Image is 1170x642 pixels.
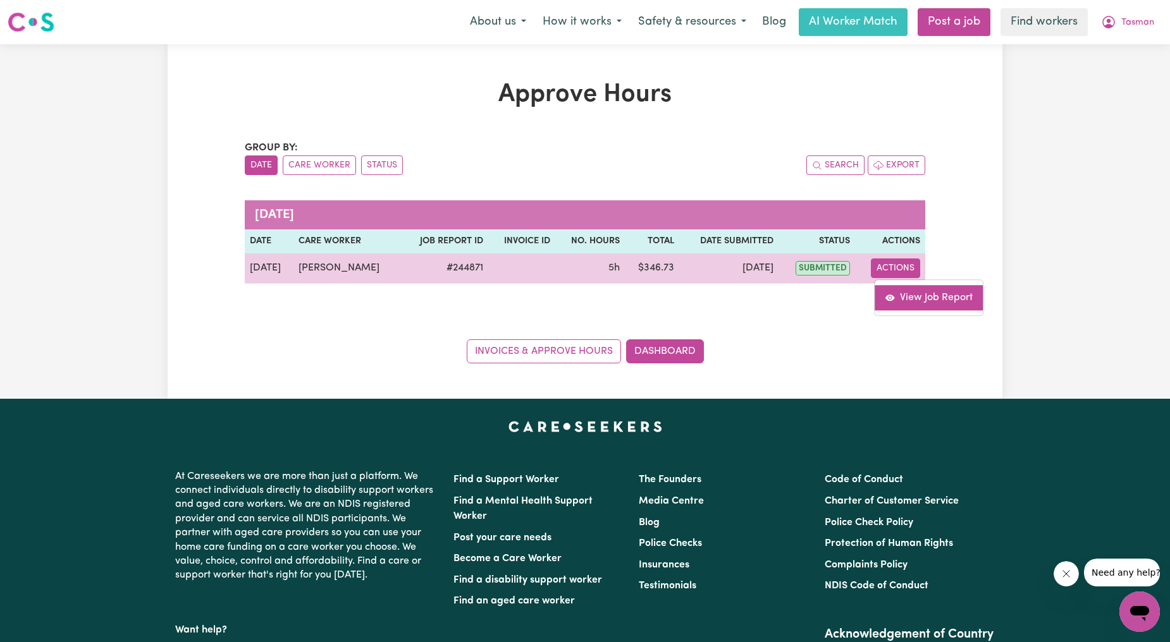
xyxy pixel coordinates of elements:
th: Date Submitted [679,229,778,253]
a: View job report 244871 [875,285,983,310]
a: NDIS Code of Conduct [825,581,928,591]
a: Protection of Human Rights [825,538,953,548]
p: Want help? [175,618,438,637]
span: Tasman [1121,16,1154,30]
h1: Approve Hours [245,80,925,110]
span: 5 hours [608,263,620,273]
a: Find a disability support worker [453,575,602,585]
a: Careseekers home page [508,421,662,432]
a: Dashboard [626,339,704,363]
a: Complaints Policy [825,560,908,570]
button: Safety & resources [630,9,754,35]
td: # 244871 [402,253,488,284]
th: Status [779,229,855,253]
td: [DATE] [245,253,293,284]
th: Actions [855,229,925,253]
button: sort invoices by date [245,155,278,175]
button: My Account [1093,9,1162,35]
a: Find a Mental Health Support Worker [453,496,593,521]
p: At Careseekers we are more than just a platform. We connect individuals directly to disability su... [175,464,438,588]
button: Search [806,155,865,175]
th: No. Hours [555,229,625,253]
div: Actions [874,279,983,316]
iframe: Message from company [1084,559,1160,586]
iframe: Close message [1054,561,1079,586]
button: sort invoices by care worker [283,155,356,175]
a: Police Checks [639,538,702,548]
a: Find workers [1001,8,1088,36]
a: Post a job [918,8,990,36]
a: Find an aged care worker [453,596,575,606]
td: [PERSON_NAME] [293,253,402,284]
button: About us [462,9,534,35]
button: sort invoices by paid status [361,155,403,175]
td: $ 346.73 [625,253,680,284]
a: Police Check Policy [825,518,913,528]
th: Job Report ID [402,229,488,253]
a: Insurances [639,560,689,570]
th: Date [245,229,293,253]
a: Blog [754,8,794,36]
td: [DATE] [679,253,778,284]
iframe: Button to launch messaging window [1119,591,1160,632]
img: Careseekers logo [8,11,54,33]
th: Total [625,229,680,253]
button: Actions [871,258,920,278]
span: Group by: [245,143,298,153]
a: Media Centre [639,496,704,506]
button: How it works [534,9,630,35]
caption: [DATE] [245,200,925,229]
button: Export [868,155,925,175]
a: Code of Conduct [825,475,903,485]
a: Careseekers logo [8,8,54,37]
a: Blog [639,518,660,528]
a: The Founders [639,475,701,485]
a: Become a Care Worker [453,554,562,564]
span: Need any help? [8,9,77,19]
th: Invoice ID [488,229,555,253]
a: AI Worker Match [799,8,908,36]
a: Charter of Customer Service [825,496,959,506]
a: Testimonials [639,581,696,591]
span: submitted [796,261,850,276]
a: Find a Support Worker [453,475,559,485]
a: Post your care needs [453,533,551,543]
h2: Acknowledgement of Country [825,627,995,642]
th: Care worker [293,229,402,253]
a: Invoices & Approve Hours [467,339,621,363]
